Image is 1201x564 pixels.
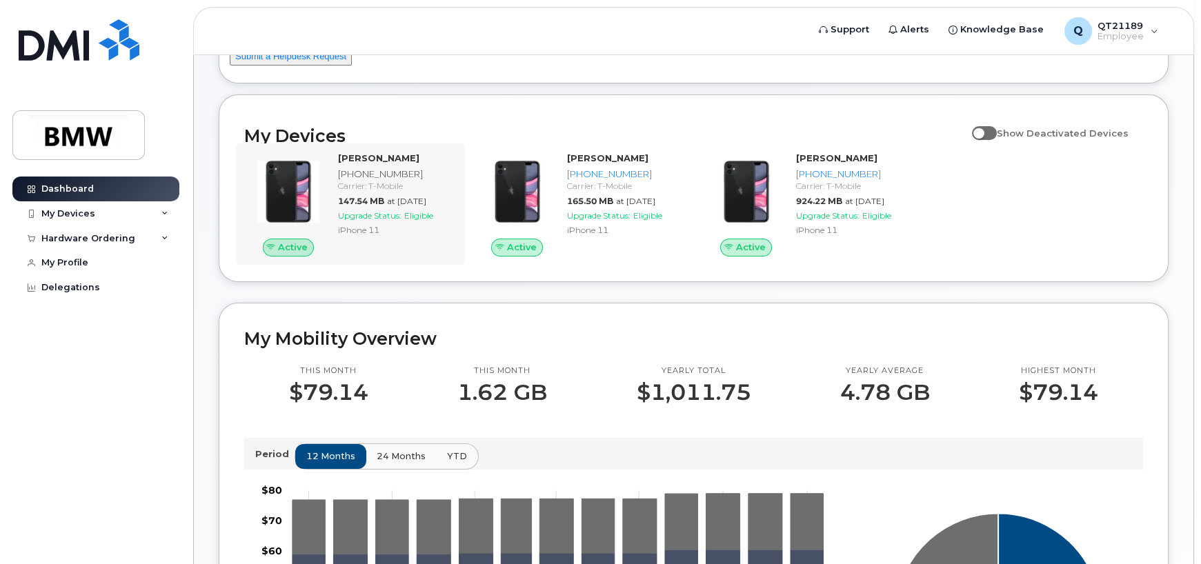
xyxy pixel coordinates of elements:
[862,210,891,221] span: Eligible
[1019,380,1098,405] p: $79.14
[567,180,680,192] div: Carrier: T-Mobile
[289,380,368,405] p: $79.14
[377,450,426,463] span: 24 months
[292,494,824,554] g: 864-631-5930
[637,365,751,376] p: Yearly total
[997,128,1129,139] span: Show Deactivated Devices
[447,450,467,463] span: YTD
[736,241,766,254] span: Active
[507,241,537,254] span: Active
[338,180,451,192] div: Carrier: T-Mobile
[230,50,352,61] a: Submit a Helpdesk Request
[261,545,282,557] tspan: $60
[1098,20,1144,31] span: QT21189
[796,180,909,192] div: Carrier: T-Mobile
[473,152,686,256] a: Active[PERSON_NAME][PHONE_NUMBER]Carrier: T-Mobile165.50 MBat [DATE]Upgrade Status:EligibleiPhone 11
[244,152,457,256] a: Active[PERSON_NAME][PHONE_NUMBER]Carrier: T-Mobile147.54 MBat [DATE]Upgrade Status:EligibleiPhone 11
[278,241,308,254] span: Active
[255,159,321,225] img: iPhone_11.jpg
[387,196,426,206] span: at [DATE]
[796,168,909,181] div: [PHONE_NUMBER]
[244,328,1143,349] h2: My Mobility Overview
[809,16,879,43] a: Support
[261,484,282,496] tspan: $80
[796,196,842,206] span: 924.22 MB
[457,365,547,376] p: This month
[616,196,655,206] span: at [DATE]
[567,196,613,206] span: 165.50 MB
[567,152,648,163] strong: [PERSON_NAME]
[484,159,550,225] img: iPhone_11.jpg
[338,224,451,236] div: iPhone 11
[840,380,930,405] p: 4.78 GB
[567,210,631,221] span: Upgrade Status:
[939,16,1053,43] a: Knowledge Base
[1073,23,1083,39] span: Q
[845,196,884,206] span: at [DATE]
[338,210,401,221] span: Upgrade Status:
[633,210,662,221] span: Eligible
[1055,17,1168,45] div: QT21189
[457,380,547,405] p: 1.62 GB
[338,168,451,181] div: [PHONE_NUMBER]
[702,152,915,256] a: Active[PERSON_NAME][PHONE_NUMBER]Carrier: T-Mobile924.22 MBat [DATE]Upgrade Status:EligibleiPhone 11
[796,210,860,221] span: Upgrade Status:
[831,23,869,37] span: Support
[1141,504,1191,554] iframe: Messenger Launcher
[567,224,680,236] div: iPhone 11
[637,380,751,405] p: $1,011.75
[230,48,352,66] button: Submit a Helpdesk Request
[261,514,282,527] tspan: $70
[879,16,939,43] a: Alerts
[567,168,680,181] div: [PHONE_NUMBER]
[338,152,419,163] strong: [PERSON_NAME]
[796,152,877,163] strong: [PERSON_NAME]
[255,447,295,461] p: Period
[289,365,368,376] p: This month
[1098,31,1144,42] span: Employee
[796,224,909,236] div: iPhone 11
[972,120,983,131] input: Show Deactivated Devices
[900,23,929,37] span: Alerts
[840,365,930,376] p: Yearly average
[960,23,1044,37] span: Knowledge Base
[244,125,965,146] h2: My Devices
[713,159,780,225] img: iPhone_11.jpg
[404,210,433,221] span: Eligible
[338,196,384,206] span: 147.54 MB
[1019,365,1098,376] p: Highest month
